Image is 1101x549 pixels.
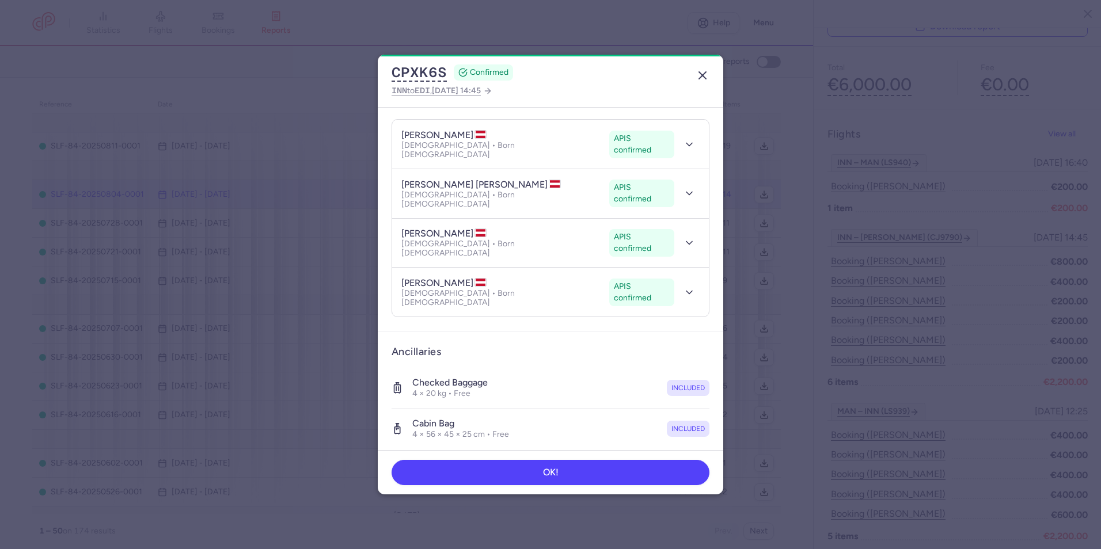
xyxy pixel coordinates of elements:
[412,377,488,388] h4: Checked baggage
[614,182,670,205] span: APIS confirmed
[392,83,481,98] span: to ,
[392,345,709,359] h3: Ancillaries
[543,467,559,478] span: OK!
[614,281,670,304] span: APIS confirmed
[401,228,487,239] h4: [PERSON_NAME]
[401,141,605,159] p: [DEMOGRAPHIC_DATA] • Born [DEMOGRAPHIC_DATA]
[470,67,508,78] span: CONFIRMED
[392,64,447,81] button: CPXK6S
[671,423,705,434] span: included
[401,277,487,289] h4: [PERSON_NAME]
[401,190,605,209] p: [DEMOGRAPHIC_DATA] • Born [DEMOGRAPHIC_DATA]
[392,86,407,95] span: INN
[432,86,481,96] span: [DATE] 14:45
[401,129,487,141] h4: [PERSON_NAME]
[671,382,705,394] span: included
[415,86,430,95] span: EDI
[412,418,509,429] h4: Cabin bag
[614,133,670,156] span: APIS confirmed
[401,289,605,307] p: [DEMOGRAPHIC_DATA] • Born [DEMOGRAPHIC_DATA]
[401,239,605,258] p: [DEMOGRAPHIC_DATA] • Born [DEMOGRAPHIC_DATA]
[412,388,488,399] p: 4 × 20 kg • Free
[614,231,670,254] span: APIS confirmed
[392,83,492,98] a: INNtoEDI,[DATE] 14:45
[401,179,561,190] h4: [PERSON_NAME] [PERSON_NAME]
[392,460,709,485] button: OK!
[412,429,509,440] p: 4 × 56 × 45 × 25 cm • Free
